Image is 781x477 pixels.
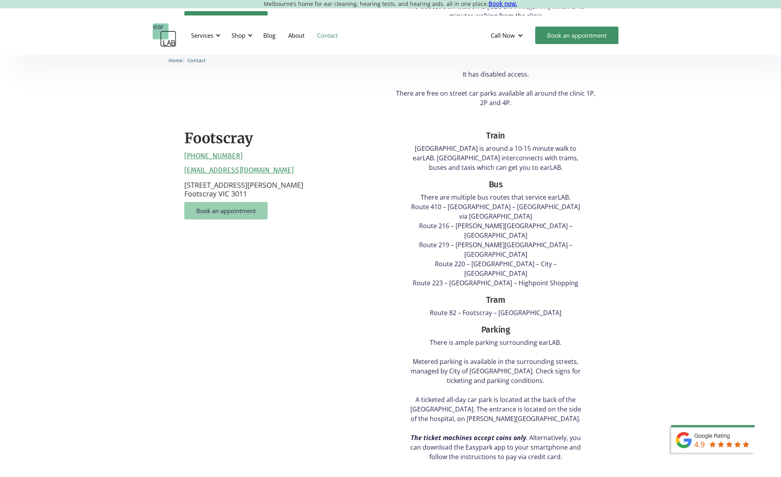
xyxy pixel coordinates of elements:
[184,181,387,198] p: [STREET_ADDRESS][PERSON_NAME] Footscray VIC 3011
[407,338,584,462] p: There is ample parking surrounding earLAB. ‍ Metered parking is available in the surrounding stre...
[257,24,282,47] a: Blog
[186,23,223,47] div: Services
[184,129,253,148] h2: Footscray
[191,31,213,39] div: Services
[184,202,268,219] a: Book an appointment
[535,27,618,44] a: Book an appointment
[188,58,206,63] span: Contact
[407,178,584,191] div: Bus
[227,23,255,47] div: Shop
[407,144,584,172] p: [GEOGRAPHIC_DATA] is around a 10-15 minute walk to earLAB. [GEOGRAPHIC_DATA] interconnects with t...
[168,58,182,63] span: Home
[184,166,294,175] a: [EMAIL_ADDRESS][DOMAIN_NAME]
[484,23,531,47] div: Call Now
[232,31,245,39] div: Shop
[184,11,268,29] a: Book an appointment
[394,41,597,108] p: The clinic is visible from the street on the ground floor of the building. It has disabled access...
[311,24,344,47] a: Contact
[394,2,597,21] p: The closest train station is [GEOGRAPHIC_DATA] which is 15 minutes walking from the clinic
[407,192,584,288] p: There are multiple bus routes that service earLAB. Route 410 – [GEOGRAPHIC_DATA] – [GEOGRAPHIC_DA...
[168,56,188,65] li: 〉
[282,24,311,47] a: About
[168,56,182,64] a: Home
[411,433,526,442] em: The ticket machines accept coins only
[153,23,176,47] a: home
[184,152,243,161] a: [PHONE_NUMBER]
[407,129,584,142] div: Train
[188,56,206,64] a: Contact
[407,323,584,336] div: Parking
[407,294,584,306] div: Tram
[407,308,584,317] p: Route 82 – Footscray – [GEOGRAPHIC_DATA]
[491,31,515,39] div: Call Now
